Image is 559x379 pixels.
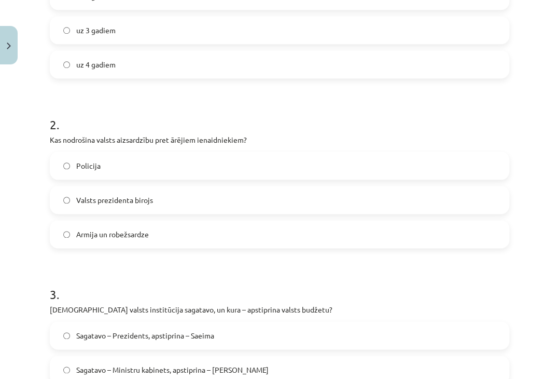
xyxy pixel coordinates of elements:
[63,332,70,339] input: Sagatavo – Prezidents, apstiprina – Saeima
[63,231,70,238] input: Armija un robežsardze
[76,59,116,70] span: uz 4 gadiem
[63,367,70,373] input: Sagatavo – Ministru kabinets, apstiprina – [PERSON_NAME]
[50,134,509,145] p: Kas nodrošina valsts aizsardzību pret ārējiem ienaidniekiem?
[76,330,214,341] span: Sagatavo – Prezidents, apstiprina – Saeima
[76,195,153,206] span: Valsts prezidenta birojs
[76,364,269,375] span: Sagatavo – Ministru kabinets, apstiprina – [PERSON_NAME]
[63,61,70,68] input: uz 4 gadiem
[7,43,11,49] img: icon-close-lesson-0947bae3869378f0d4975bcd49f059093ad1ed9edebbc8119c70593378902aed.svg
[63,197,70,204] input: Valsts prezidenta birojs
[50,304,509,315] p: [DEMOGRAPHIC_DATA] valsts institūcija sagatavo, un kura – apstiprina valsts budžetu?
[63,163,70,169] input: Policija
[76,160,101,171] span: Policija
[50,269,509,301] h1: 3 .
[50,99,509,131] h1: 2 .
[76,25,116,36] span: uz 3 gadiem
[76,229,149,240] span: Armija un robežsardze
[63,27,70,34] input: uz 3 gadiem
